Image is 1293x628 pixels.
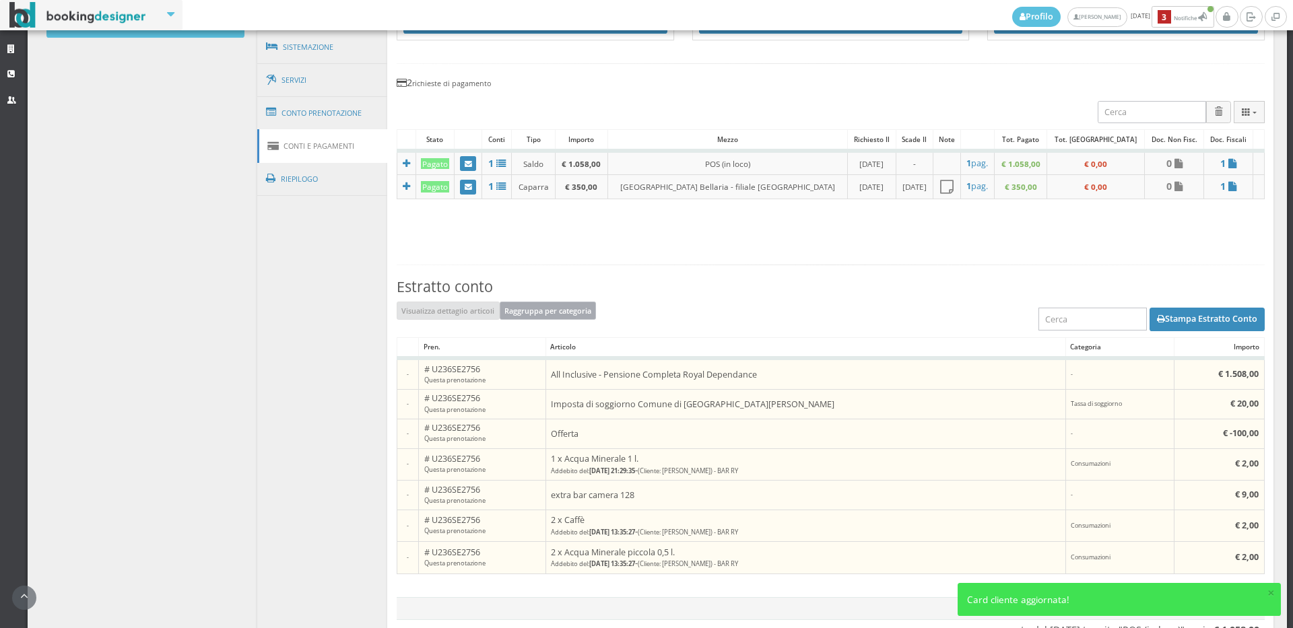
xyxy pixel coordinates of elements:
div: Importo [556,130,607,149]
b: € 2,00 [1235,551,1259,563]
div: Conti [482,130,511,149]
h5: - [551,465,1061,475]
small: Questa prenotazione [424,376,486,384]
h5: pag. [966,181,989,191]
b: € 20,00 [1230,398,1259,409]
h5: extra bar camera 128 [551,490,1061,500]
b: 1 [966,158,971,169]
small: Questa prenotazione [424,465,486,474]
b: [DATE] 13:35:27 [589,559,635,568]
b: € 350,00 [1005,181,1037,192]
div: Pagato [421,158,449,170]
div: Doc. Fiscali [1204,130,1253,149]
small: Questa prenotazione [424,526,486,535]
b: € -100,00 [1223,427,1259,439]
small: (Cliente: [PERSON_NAME]) - BAR RY [638,559,738,568]
input: Cerca [1098,101,1206,123]
div: Pagato [421,181,449,193]
h4: 2 [397,77,1265,88]
div: Doc. Non Fisc. [1145,130,1203,149]
b: € 2,00 [1235,520,1259,531]
button: Columns [1234,101,1265,123]
a: Conti e Pagamenti [257,129,388,163]
h5: - [551,526,1061,536]
div: Importo [1174,338,1263,357]
h5: # U236SE2756 [424,515,541,535]
td: [DATE] [896,175,933,199]
span: Card cliente aggiornata! [967,594,1069,606]
a: [PERSON_NAME] [1067,7,1127,27]
b: 1 [1220,180,1226,193]
h3: Estratto conto [397,278,1265,295]
small: Addebito del: [551,466,635,475]
td: - [397,481,419,510]
button: Stampa Estratto Conto [1150,308,1265,330]
a: 1 [488,158,507,169]
div: Categoria [1066,338,1174,357]
div: Tot. [GEOGRAPHIC_DATA] [1047,130,1144,149]
td: Consumazioni [1065,448,1174,480]
td: - [1065,481,1174,510]
b: € 2,00 [1235,458,1259,469]
a: 1 [1209,180,1248,192]
div: Tipo [512,130,554,149]
button: 3Notifiche [1152,6,1214,28]
div: Sub. Totale: [401,602,1259,616]
small: Addebito del: [551,528,635,536]
div: Richiesto il [848,130,896,149]
small: Addebito del: [551,559,635,568]
div: Note [933,130,960,149]
td: Consumazioni [1065,542,1174,573]
small: Questa prenotazione [424,559,486,567]
h5: # U236SE2756 [424,364,541,384]
b: 1 [966,180,971,192]
h5: All Inclusive - Pensione Completa Royal Dependance [551,370,1061,380]
td: [DATE] [847,175,896,199]
b: 0 [1166,180,1172,193]
h5: Offerta [551,429,1061,439]
div: Mezzo [608,130,847,149]
h5: - [551,558,1061,568]
input: Cerca [1038,308,1147,330]
small: (Cliente: [PERSON_NAME]) - BAR RY [638,528,738,536]
b: € 9,00 [1235,489,1259,500]
b: 3 [1158,10,1171,24]
h5: 1 x Acqua Minerale 1 l. [551,454,1061,464]
h5: # U236SE2756 [424,423,541,443]
h5: Imposta di soggiorno Comune di [GEOGRAPHIC_DATA][PERSON_NAME] [551,399,1061,409]
b: € 0,00 [1084,181,1107,192]
td: [GEOGRAPHIC_DATA] Bellaria - filiale [GEOGRAPHIC_DATA] [607,175,847,199]
td: - [397,510,419,541]
div: Stato [416,130,454,149]
h5: # U236SE2756 [424,547,541,567]
a: Profilo [1012,7,1061,27]
b: 0 [1166,157,1172,170]
td: Saldo [512,151,555,175]
b: € 1.508,00 [1218,368,1259,380]
h5: pag. [966,158,989,168]
h5: # U236SE2756 [424,393,541,413]
td: - [397,542,419,573]
small: Questa prenotazione [424,496,486,505]
span: [DATE] [1012,6,1216,28]
small: Questa prenotazione [424,405,486,414]
a: 1pag. [966,158,989,168]
a: 1 [1209,158,1248,169]
b: [DATE] 13:35:27 [589,528,635,536]
b: [DATE] 21:29:35 [589,466,635,475]
small: (Cliente: [PERSON_NAME]) - BAR RY [638,466,738,475]
td: - [397,390,419,419]
b: € 0,00 [1084,158,1107,169]
div: Scade il [896,130,933,149]
h5: 2 x Acqua Minerale piccola 0,5 l. [551,547,1061,557]
b: € 1.058,00 [562,158,601,169]
h5: # U236SE2756 [424,485,541,505]
td: - [397,448,419,480]
h5: 2 x Caffè [551,515,1061,525]
a: Sistemazione [257,30,388,65]
b: 1 [488,157,494,170]
a: 1pag. [966,181,989,191]
div: Colonne [1234,101,1265,123]
div: Pren. [419,338,545,357]
div: Tot. Pagato [995,130,1047,149]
